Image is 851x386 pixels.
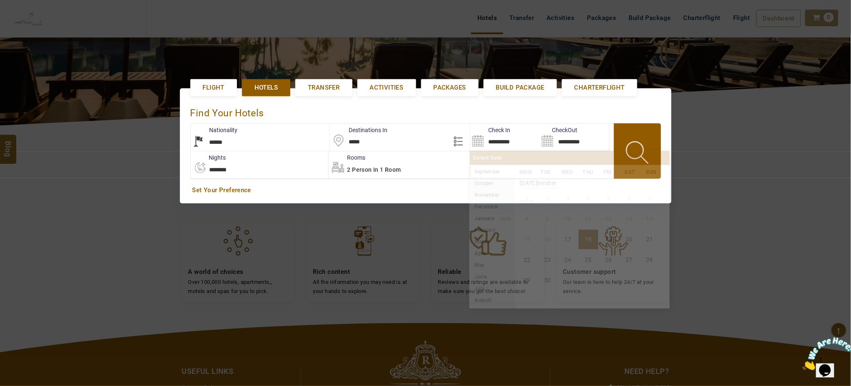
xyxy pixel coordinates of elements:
[619,230,639,249] li: Saturday, 20 September 2025
[470,126,511,134] label: Check In
[500,170,559,174] small: 2025
[190,99,661,123] div: Find Your Hotels
[640,230,659,249] li: Sunday, 21 September 2025
[562,79,637,96] a: Charterflight
[470,151,670,165] div: Select Date
[308,83,339,92] span: Transfer
[469,212,515,224] li: January
[469,177,515,189] li: October
[641,168,663,176] li: SUN
[330,126,387,134] label: Destinations In
[370,83,404,92] span: Activities
[599,250,619,270] li: Friday, 26 September 2025
[347,166,401,173] span: 2 Person in 1 Room
[579,250,598,270] li: Thursday, 25 September 2025
[599,168,621,176] li: FRI
[470,124,539,151] input: Search
[515,168,537,176] li: MON
[191,126,238,134] label: Nationality
[484,79,557,96] a: Build Package
[3,3,7,10] span: 1
[619,250,639,270] li: Saturday, 27 September 2025
[295,79,352,96] a: Transfer
[203,83,225,92] span: Flight
[469,294,515,306] li: August
[469,165,515,177] li: September
[799,334,851,373] iframe: chat widget
[539,126,577,134] label: CheckOut
[3,3,55,36] img: Chat attention grabber
[640,250,659,270] li: Sunday, 28 September 2025
[578,168,599,176] li: THU
[574,83,625,92] span: Charterflight
[599,230,619,249] li: Friday, 19 September 2025
[495,216,512,221] small: 2026
[255,83,278,92] span: Hotels
[469,259,515,271] li: May
[620,168,641,176] li: SAT
[190,153,226,162] label: nights
[557,168,579,176] li: WED
[469,224,515,236] li: February
[329,153,366,162] label: Rooms
[192,186,659,195] a: Set Your Preference
[434,83,466,92] span: Packages
[469,271,515,282] li: June
[538,250,557,270] li: Tuesday, 23 September 2025
[190,79,237,96] a: Flight
[517,250,537,270] li: Monday, 22 September 2025
[469,282,515,294] li: July
[579,230,598,249] li: Thursday, 18 September 2025
[517,271,537,290] li: Monday, 29 September 2025
[558,230,578,249] li: Wednesday, 17 September 2025
[558,250,578,270] li: Wednesday, 24 September 2025
[496,83,544,92] span: Build Package
[357,79,416,96] a: Activities
[519,173,564,188] strong: [DATE]tember 2025
[469,247,515,259] li: April
[536,168,557,176] li: TUE
[421,79,479,96] a: Packages
[538,271,557,290] li: Tuesday, 30 September 2025
[469,189,515,201] li: November
[242,79,290,96] a: Hotels
[469,201,515,212] li: December
[469,236,515,247] li: March
[539,124,609,151] input: Search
